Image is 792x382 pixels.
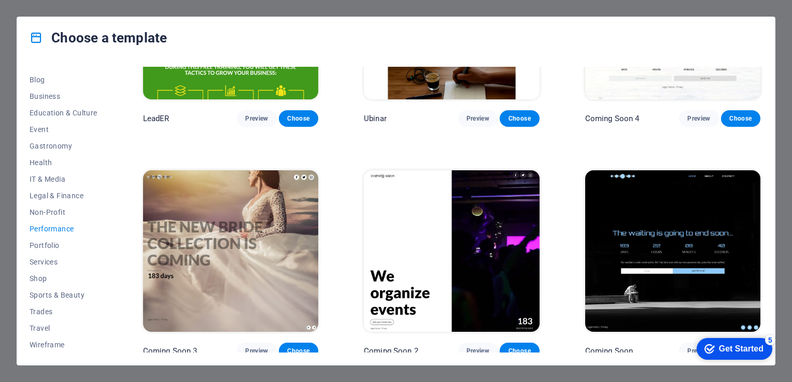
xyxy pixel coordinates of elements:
[687,347,710,355] span: Preview
[30,92,97,100] span: Business
[30,225,97,233] span: Performance
[30,192,97,200] span: Legal & Finance
[30,105,97,121] button: Education & Culture
[30,158,97,167] span: Health
[508,347,531,355] span: Choose
[500,110,539,127] button: Choose
[30,175,97,183] span: IT & Media
[364,113,387,124] p: Ubinar
[30,341,97,349] span: Wireframe
[30,324,97,332] span: Travel
[729,114,752,123] span: Choose
[466,347,489,355] span: Preview
[30,138,97,154] button: Gastronomy
[245,347,268,355] span: Preview
[30,208,97,216] span: Non-Profit
[30,171,97,187] button: IT & Media
[30,125,97,134] span: Event
[8,5,84,27] div: Get Started 5 items remaining, 0% complete
[237,110,276,127] button: Preview
[30,270,97,287] button: Shop
[287,347,310,355] span: Choose
[500,343,539,359] button: Choose
[30,88,97,105] button: Business
[30,274,97,283] span: Shop
[287,114,310,123] span: Choose
[30,221,97,237] button: Performance
[30,76,97,84] span: Blog
[279,343,318,359] button: Choose
[458,110,498,127] button: Preview
[679,343,718,359] button: Preview
[30,204,97,221] button: Non-Profit
[364,170,539,332] img: Coming Soon 2
[31,11,75,21] div: Get Started
[143,113,169,124] p: LeadER
[30,303,97,320] button: Trades
[30,291,97,299] span: Sports & Beauty
[30,142,97,150] span: Gastronomy
[30,237,97,254] button: Portfolio
[30,254,97,270] button: Services
[279,110,318,127] button: Choose
[585,113,640,124] p: Coming Soon 4
[30,187,97,204] button: Legal & Finance
[30,336,97,353] button: Wireframe
[30,154,97,171] button: Health
[30,241,97,249] span: Portfolio
[508,114,531,123] span: Choose
[30,109,97,117] span: Education & Culture
[30,287,97,303] button: Sports & Beauty
[30,258,97,266] span: Services
[245,114,268,123] span: Preview
[721,110,760,127] button: Choose
[30,121,97,138] button: Event
[30,71,97,88] button: Blog
[585,170,760,332] img: Coming Soon
[77,2,87,12] div: 5
[364,346,418,356] p: Coming Soon 2
[30,30,167,46] h4: Choose a template
[237,343,276,359] button: Preview
[458,343,498,359] button: Preview
[466,114,489,123] span: Preview
[687,114,710,123] span: Preview
[143,346,197,356] p: Coming Soon 3
[30,307,97,316] span: Trades
[30,320,97,336] button: Travel
[585,346,633,356] p: Coming Soon
[679,110,718,127] button: Preview
[143,170,318,332] img: Coming Soon 3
